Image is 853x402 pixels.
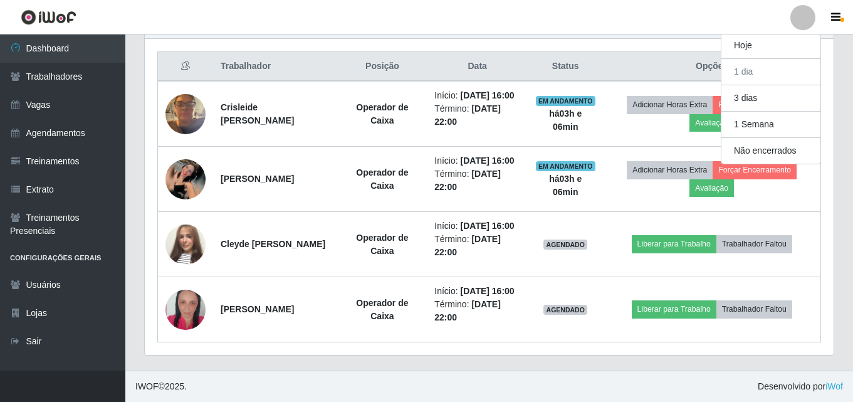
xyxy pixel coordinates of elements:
strong: [PERSON_NAME] [221,174,294,184]
strong: há 03 h e 06 min [549,108,582,132]
strong: há 03 h e 06 min [549,174,582,197]
button: 3 dias [721,85,820,112]
button: Forçar Encerramento [713,161,797,179]
button: Trabalhador Faltou [716,235,792,253]
button: Não encerrados [721,138,820,164]
li: Término: [434,102,520,129]
li: Início: [434,154,520,167]
button: Adicionar Horas Extra [627,96,713,114]
img: 1732748634290.jpeg [165,209,206,280]
th: Data [427,52,528,82]
img: 1744410035254.jpeg [165,159,206,199]
strong: [PERSON_NAME] [221,304,294,314]
button: Liberar para Trabalho [632,300,716,318]
span: EM ANDAMENTO [536,96,595,106]
strong: Operador de Caixa [356,102,408,125]
span: © 2025 . [135,380,187,393]
th: Opções [603,52,820,82]
li: Término: [434,167,520,194]
time: [DATE] 16:00 [461,286,515,296]
th: Status [528,52,603,82]
span: EM ANDAMENTO [536,161,595,171]
img: 1751716500415.jpeg [165,87,206,140]
img: 1745067643988.jpeg [165,280,206,339]
strong: Cleyde [PERSON_NAME] [221,239,325,249]
strong: Crisleide [PERSON_NAME] [221,102,294,125]
li: Início: [434,89,520,102]
strong: Operador de Caixa [356,298,408,321]
time: [DATE] 16:00 [461,90,515,100]
li: Término: [434,298,520,324]
li: Início: [434,220,520,233]
span: IWOF [135,381,159,391]
button: Liberar para Trabalho [632,235,716,253]
button: Avaliação [689,114,734,132]
li: Término: [434,233,520,259]
th: Posição [338,52,427,82]
strong: Operador de Caixa [356,167,408,191]
button: Forçar Encerramento [713,96,797,114]
time: [DATE] 16:00 [461,156,515,166]
button: Avaliação [689,179,734,197]
span: AGENDADO [543,305,587,315]
span: AGENDADO [543,240,587,250]
button: Adicionar Horas Extra [627,161,713,179]
th: Trabalhador [213,52,338,82]
button: 1 Semana [721,112,820,138]
strong: Operador de Caixa [356,233,408,256]
button: 1 dia [721,59,820,85]
time: [DATE] 16:00 [461,221,515,231]
img: CoreUI Logo [21,9,76,25]
li: Início: [434,285,520,298]
span: Desenvolvido por [758,380,843,393]
button: Hoje [721,33,820,59]
button: Trabalhador Faltou [716,300,792,318]
a: iWof [825,381,843,391]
